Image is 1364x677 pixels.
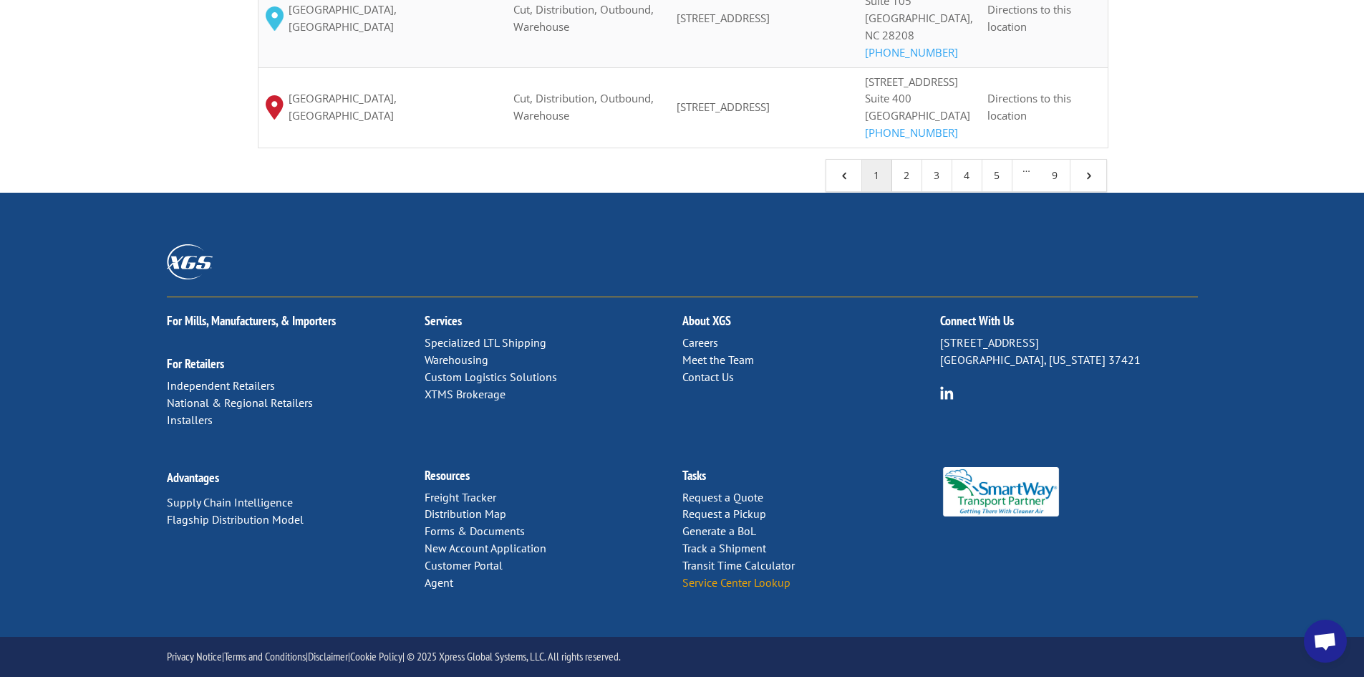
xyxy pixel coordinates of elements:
span: [STREET_ADDRESS] [677,11,770,25]
a: Distribution Map [425,506,506,521]
a: Request a Pickup [682,506,766,521]
span: [STREET_ADDRESS] [677,100,770,114]
a: Disclaimer [308,649,348,663]
a: Privacy Notice [167,649,222,663]
a: Contact Us [682,370,734,384]
span: Directions to this location [987,91,1071,123]
p: [STREET_ADDRESS] [GEOGRAPHIC_DATA], [US_STATE] 37421 [940,335,1198,369]
a: For Retailers [167,355,224,372]
p: | | | | © 2025 Xpress Global Systems, LLC. All rights reserved. [167,647,1198,666]
span: Cut, Distribution, Outbound, Warehouse [513,91,654,123]
a: 4 [952,160,982,191]
span: [GEOGRAPHIC_DATA], NC 28208 [865,11,973,42]
a: For Mills, Manufacturers, & Importers [167,312,336,329]
span: Directions to this location [987,2,1071,34]
img: XGS_Icon_Map_Pin_Aqua.png [266,6,284,31]
a: Track a Shipment [682,541,766,555]
img: group-6 [940,386,954,400]
h2: Tasks [682,469,940,489]
a: Installers [167,413,213,427]
a: Advantages [167,469,219,486]
a: 2 [892,160,922,191]
a: Flagship Distribution Model [167,512,304,527]
a: Specialized LTL Shipping [425,335,546,350]
a: Terms and Conditions [224,649,306,663]
a: Custom Logistics Solutions [425,370,557,384]
a: Service Center Lookup [682,575,790,590]
h2: Connect With Us [940,315,1198,335]
a: Meet the Team [682,352,754,367]
a: 5 [982,160,1012,191]
img: XGS_Logos_ALL_2024_All_White [167,244,213,279]
a: Supply Chain Intelligence [167,495,293,509]
span: 5 [1082,169,1095,182]
span: Suite 400 [865,91,911,105]
span: [GEOGRAPHIC_DATA], [GEOGRAPHIC_DATA] [289,1,499,36]
a: Transit Time Calculator [682,558,795,572]
span: … [1012,160,1040,191]
img: Smartway_Logo [940,467,1063,517]
a: XTMS Brokerage [425,387,506,401]
a: Agent [425,575,453,590]
a: [PHONE_NUMBER] [865,45,958,59]
a: [PHONE_NUMBER] [865,125,958,140]
a: 9 [1040,160,1070,191]
a: Warehousing [425,352,488,367]
a: Customer Portal [425,558,503,572]
a: About XGS [682,312,731,329]
a: Careers [682,335,718,350]
a: Forms & Documents [425,524,525,538]
a: Request a Quote [682,490,763,504]
a: Generate a BoL [682,524,756,538]
span: [STREET_ADDRESS] [865,75,958,89]
span: Cut, Distribution, Outbound, Warehouse [513,2,654,34]
a: Cookie Policy [350,649,402,663]
img: xgs-icon-map-pin-red.svg [266,95,284,119]
a: Independent Retailers [167,378,275,393]
a: 1 [862,160,892,191]
span: 4 [838,169,851,182]
span: [GEOGRAPHIC_DATA] [865,108,970,123]
a: Resources [425,467,470,484]
a: Services [425,312,462,329]
span: [GEOGRAPHIC_DATA], [GEOGRAPHIC_DATA] [289,90,499,125]
a: New Account Application [425,541,546,555]
a: National & Regional Retailers [167,395,313,410]
a: 3 [922,160,952,191]
div: Open chat [1304,620,1347,663]
a: Freight Tracker [425,490,496,504]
